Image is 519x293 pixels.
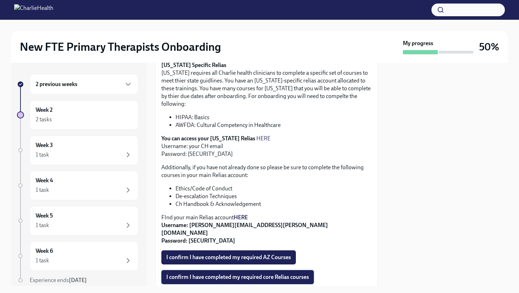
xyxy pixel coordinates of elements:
[17,241,138,271] a: Week 61 task
[175,121,372,129] li: AWFDA: Cultural Competency in Healthcare
[234,214,248,221] a: HERE
[17,171,138,200] a: Week 41 task
[69,277,87,283] strong: [DATE]
[256,135,270,142] a: HERE
[175,193,372,200] li: De-escalation Techniques
[36,151,49,159] div: 1 task
[166,274,309,281] span: I confirm I have completed my required core Relias courses
[161,164,372,179] p: Additionally, if you have not already done so please be sure to complete the following courses in...
[30,277,87,283] span: Experience ends
[36,106,53,114] h6: Week 2
[17,100,138,130] a: Week 22 tasks
[36,257,49,264] div: 1 task
[166,254,291,261] span: I confirm I have completed my required AZ Courses
[175,114,372,121] li: HIPAA: Basics
[30,74,138,94] div: 2 previous weeks
[36,116,52,123] div: 2 tasks
[36,221,49,229] div: 1 task
[161,250,296,264] button: I confirm I have completed my required AZ Courses
[36,141,53,149] h6: Week 3
[403,39,433,47] strong: My progress
[479,41,499,53] h3: 50%
[161,214,372,245] p: FInd your main Relias account
[161,135,372,158] p: Username: your CH email Password: [SECURITY_DATA]
[14,4,53,16] img: CharlieHealth
[36,186,49,194] div: 1 task
[161,61,372,108] p: [US_STATE] requires all Charlie health clinicians to complete a specific set of courses to meet t...
[36,247,53,255] h6: Week 6
[36,80,77,88] h6: 2 previous weeks
[161,62,226,68] strong: [US_STATE] Specific Relias
[36,177,53,184] h6: Week 4
[161,135,255,142] strong: You can access your [US_STATE] Relias
[36,212,53,220] h6: Week 5
[17,135,138,165] a: Week 31 task
[175,200,372,208] li: Ch Handbook & Acknowledgement
[161,222,328,244] strong: Username: [PERSON_NAME][EMAIL_ADDRESS][PERSON_NAME][DOMAIN_NAME] Password: [SECURITY_DATA]
[20,40,221,54] h2: New FTE Primary Therapists Onboarding
[17,206,138,236] a: Week 51 task
[161,270,314,284] button: I confirm I have completed my required core Relias courses
[175,185,372,193] li: Ethics/Code of Conduct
